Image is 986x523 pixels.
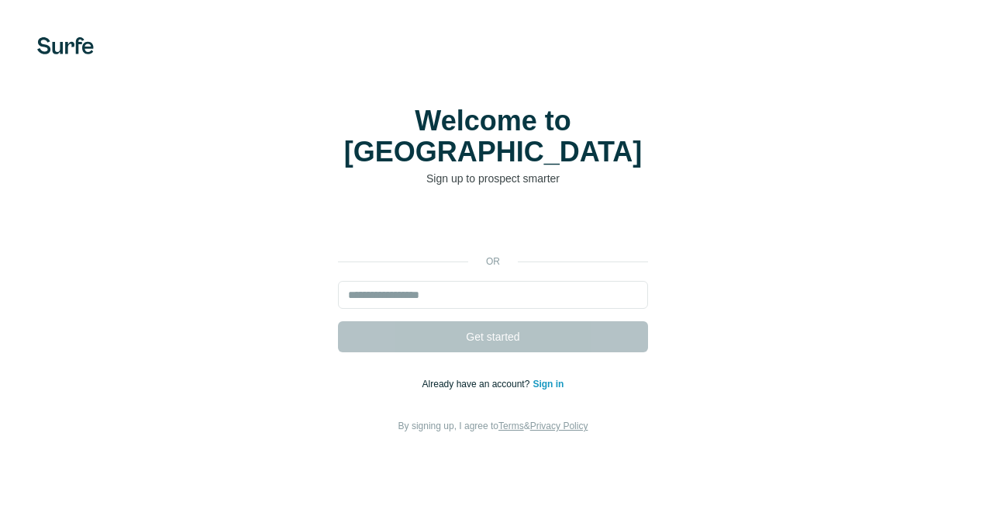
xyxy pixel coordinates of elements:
[338,171,648,186] p: Sign up to prospect smarter
[398,421,588,431] span: By signing up, I agree to &
[338,106,648,168] h1: Welcome to [GEOGRAPHIC_DATA]
[530,421,588,431] a: Privacy Policy
[422,379,533,390] span: Already have an account?
[330,210,656,244] iframe: Sign in with Google Button
[533,379,564,390] a: Sign in
[37,37,94,54] img: Surfe's logo
[468,255,518,268] p: or
[498,421,524,431] a: Terms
